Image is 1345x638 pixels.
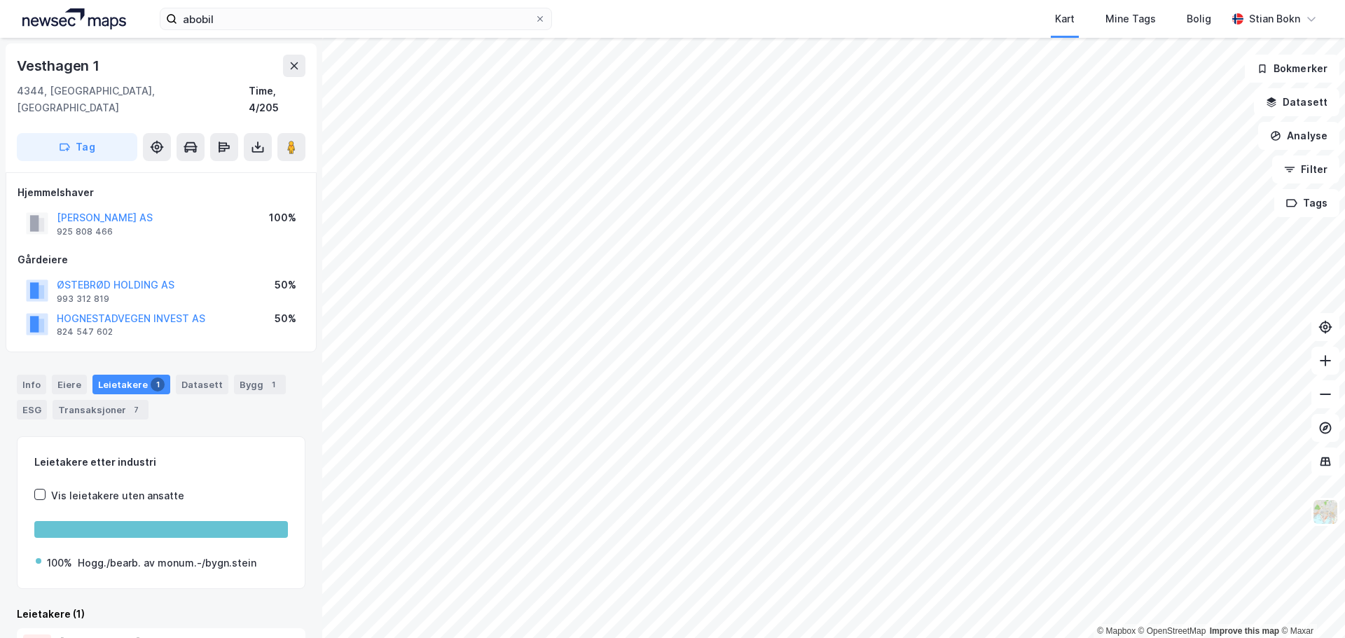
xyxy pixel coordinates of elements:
div: Leietakere [92,375,170,394]
div: Leietakere etter industri [34,454,288,471]
div: 50% [275,310,296,327]
a: OpenStreetMap [1138,626,1206,636]
div: Hogg./bearb. av monum.-/bygn.stein [78,555,256,571]
div: 925 808 466 [57,226,113,237]
div: ESG [17,400,47,419]
button: Filter [1272,155,1339,183]
div: 4344, [GEOGRAPHIC_DATA], [GEOGRAPHIC_DATA] [17,83,249,116]
div: Gårdeiere [18,251,305,268]
a: Improve this map [1210,626,1279,636]
div: Transaksjoner [53,400,149,419]
div: Leietakere (1) [17,606,305,623]
div: 824 547 602 [57,326,113,338]
iframe: Chat Widget [1275,571,1345,638]
div: 993 312 819 [57,293,109,305]
div: Vis leietakere uten ansatte [51,487,184,504]
div: Bolig [1187,11,1211,27]
img: logo.a4113a55bc3d86da70a041830d287a7e.svg [22,8,126,29]
div: Time, 4/205 [249,83,305,116]
div: 50% [275,277,296,293]
div: Vesthagen 1 [17,55,102,77]
button: Analyse [1258,122,1339,150]
button: Tag [17,133,137,161]
div: Stian Bokn [1249,11,1300,27]
div: 1 [266,377,280,391]
input: Søk på adresse, matrikkel, gårdeiere, leietakere eller personer [177,8,534,29]
div: Info [17,375,46,394]
a: Mapbox [1097,626,1136,636]
button: Bokmerker [1245,55,1339,83]
button: Tags [1274,189,1339,217]
div: 100% [47,555,72,571]
div: Hjemmelshaver [18,184,305,201]
div: 7 [129,403,143,417]
div: Kontrollprogram for chat [1275,571,1345,638]
div: Eiere [52,375,87,394]
div: Mine Tags [1105,11,1156,27]
div: Datasett [176,375,228,394]
div: Bygg [234,375,286,394]
img: Z [1312,499,1339,525]
button: Datasett [1254,88,1339,116]
div: Kart [1055,11,1075,27]
div: 100% [269,209,296,226]
div: 1 [151,377,165,391]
